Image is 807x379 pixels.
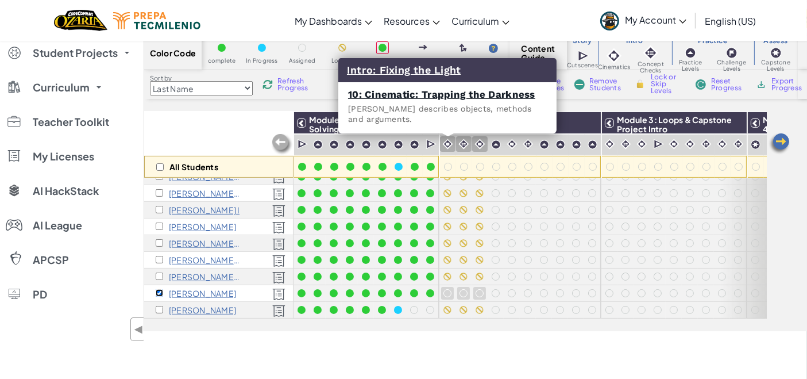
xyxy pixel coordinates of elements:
[634,79,646,89] img: IconLock.svg
[567,36,598,45] h3: Story
[574,79,585,90] img: IconRemoveStudents.svg
[711,78,746,91] span: Reset Progress
[272,271,285,284] img: Licensed
[523,139,534,150] img: IconInteractive.svg
[169,222,236,231] p: Diana Jimenez
[33,117,109,127] span: Teacher Toolkit
[208,58,236,64] span: complete
[771,78,806,91] span: Export Progress
[442,139,453,150] img: IconCinematic.svg
[169,255,241,265] p: Ariadna Elizabeth Calva Gonzalez G
[313,140,323,150] img: IconPracticeLevel.svg
[150,74,253,83] label: Sort by
[474,139,485,150] img: IconCinematic.svg
[671,59,710,72] span: Practice Levels
[33,151,94,162] span: My Licenses
[578,49,590,62] img: IconCutscene.svg
[298,139,308,150] img: IconCutscene.svg
[419,45,427,49] img: IconSkippedLevel.svg
[272,188,285,201] img: Licensed
[695,79,706,90] img: IconReset.svg
[54,9,107,32] img: Home
[598,64,630,70] span: Cinematics
[33,82,90,93] span: Curriculum
[277,78,313,91] span: Refresh Progress
[606,48,622,64] img: IconCinematic.svg
[345,140,355,150] img: IconPracticeLevel.svg
[754,36,798,45] h3: Assess
[348,104,547,124] p: [PERSON_NAME] describes objects, methods and arguments.
[685,139,696,150] img: IconCinematic.svg
[754,59,798,72] span: Capstone Levels
[594,2,692,39] a: My Account
[262,79,273,90] img: IconReload.svg
[272,305,285,317] img: Licensed
[272,205,285,217] img: Licensed
[572,140,581,150] img: IconPracticeLevel.svg
[669,139,679,150] img: IconCinematic.svg
[709,59,754,72] span: Challenge Levels
[393,140,403,150] img: IconPracticeLevel.svg
[705,15,756,27] span: English (US)
[636,139,647,150] img: IconCinematic.svg
[539,140,549,150] img: IconPracticeLevel.svg
[600,12,619,30] img: avatar
[410,140,419,150] img: IconPracticeLevel.svg
[289,5,378,36] a: My Dashboards
[604,139,615,150] img: IconCinematic.svg
[671,36,754,45] h3: Practice
[150,48,196,58] span: Color Code
[654,139,665,150] img: IconCutscene.svg
[460,44,467,53] img: IconOptionalLevel.svg
[271,133,294,156] img: Arrow_Left_Inactive.png
[651,74,685,94] span: Lock or Skip Levels
[169,305,236,315] p: Leonardo V
[451,15,499,27] span: Curriculum
[617,114,732,134] span: Module 3: Loops & Capstone Project Intro
[169,272,241,281] p: Alejandra Pérez Castillo P
[489,44,498,53] img: IconHint.svg
[295,15,362,27] span: My Dashboards
[567,62,598,68] span: Cutscenes
[507,139,518,150] img: IconCinematic.svg
[54,9,107,32] a: Ozaria by CodeCombat logo
[522,44,555,62] span: Content Guide
[450,58,476,64] span: Optional
[378,5,446,36] a: Resources
[272,221,285,234] img: Licensed
[331,58,353,64] span: Locked
[329,140,339,150] img: IconPracticeLevel.svg
[768,132,791,155] img: Arrow_Left.png
[411,58,435,64] span: Skipped
[726,47,738,59] img: IconChallengeLevel.svg
[733,139,744,150] img: IconInteractive.svg
[699,5,762,36] a: English (US)
[589,78,624,91] span: Remove Students
[377,140,387,150] img: IconPracticeLevel.svg
[347,64,461,76] a: Intro: Fixing the Light
[598,36,671,45] h3: Intro
[770,47,782,59] img: IconCapstoneLevel.svg
[113,12,200,29] img: Tecmilenio logo
[272,238,285,251] img: Licensed
[33,186,99,196] span: AI HackStack
[169,189,241,198] p: Jesus Uriel Gonzalez Aparicio G
[246,58,278,64] span: In Progress
[763,114,802,162] span: Module 4: Game Design & Capstone Project
[362,58,403,64] span: Concept Flag
[620,139,631,150] img: IconInteractive.svg
[33,220,82,231] span: AI League
[272,288,285,301] img: Licensed
[717,139,728,150] img: IconCinematic.svg
[169,162,218,171] p: All Students
[384,15,430,27] span: Resources
[458,139,469,150] img: IconInteractive.svg
[169,205,240,215] p: Maximiliano Ixmatlahua I
[134,321,144,338] span: ◀
[309,114,437,134] span: Module 1: Algorithms & Problem Solving
[701,139,712,150] img: IconInteractive.svg
[289,58,316,64] span: Assigned
[361,140,371,150] img: IconPracticeLevel.svg
[426,139,437,150] img: IconCutscene.svg
[348,89,535,100] a: 10: Cinematic: Trapping the Darkness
